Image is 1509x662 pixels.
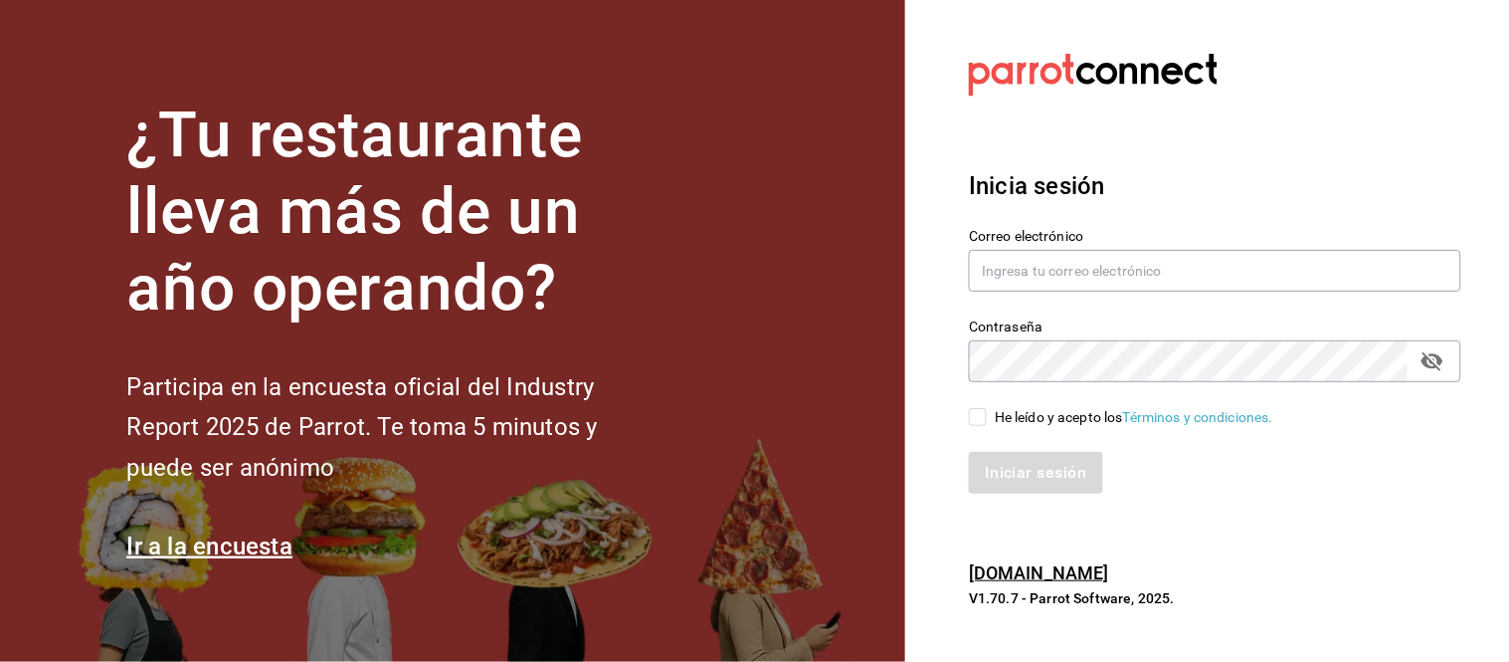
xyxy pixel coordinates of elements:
label: Correo electrónico [969,230,1461,244]
label: Contraseña [969,321,1461,334]
button: passwordField [1415,344,1449,378]
h2: Participa en la encuesta oficial del Industry Report 2025 de Parrot. Te toma 5 minutos y puede se... [126,367,663,489]
div: He leído y acepto los [995,407,1273,428]
a: Términos y condiciones. [1123,409,1273,425]
input: Ingresa tu correo electrónico [969,250,1461,292]
h3: Inicia sesión [969,168,1461,204]
a: Ir a la encuesta [126,533,292,560]
a: [DOMAIN_NAME] [969,562,1109,583]
p: V1.70.7 - Parrot Software, 2025. [969,588,1461,608]
h1: ¿Tu restaurante lleva más de un año operando? [126,98,663,327]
